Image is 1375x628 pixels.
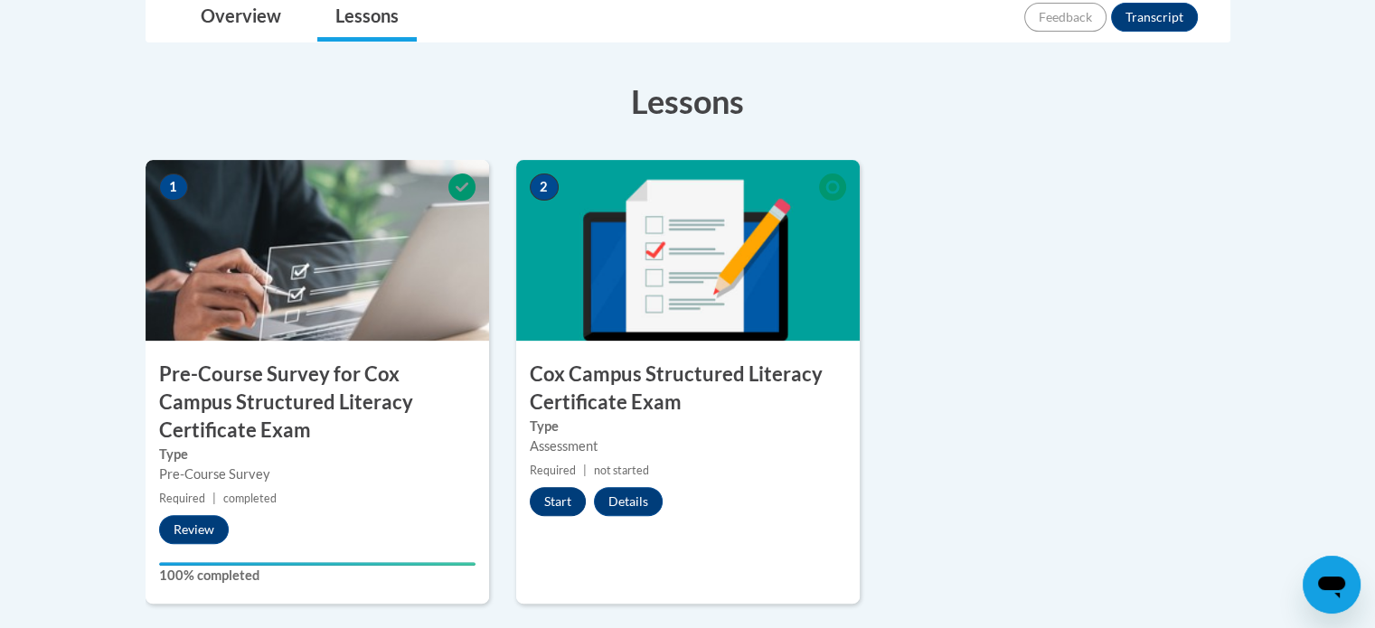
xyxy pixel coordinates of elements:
label: Type [530,417,846,436]
div: Assessment [530,436,846,456]
span: Required [159,492,205,505]
h3: Cox Campus Structured Literacy Certificate Exam [516,361,860,417]
h3: Lessons [146,79,1230,124]
span: | [583,464,587,477]
button: Feedback [1024,3,1107,32]
button: Review [159,515,229,544]
img: Course Image [146,160,489,341]
iframe: Button to launch messaging window [1303,556,1361,614]
button: Transcript [1111,3,1198,32]
button: Details [594,487,663,516]
span: 1 [159,173,188,201]
label: 100% completed [159,566,476,586]
div: Your progress [159,562,476,566]
h3: Pre-Course Survey for Cox Campus Structured Literacy Certificate Exam [146,361,489,444]
div: Pre-Course Survey [159,464,476,484]
span: Required [530,464,576,477]
span: | [212,492,216,505]
span: completed [223,492,277,505]
img: Course Image [516,160,860,341]
button: Start [530,487,586,516]
span: not started [594,464,649,477]
label: Type [159,445,476,464]
span: 2 [530,173,559,201]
